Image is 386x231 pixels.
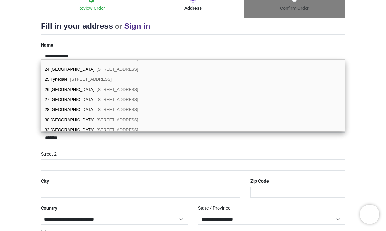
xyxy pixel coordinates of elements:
a: Sign in [124,22,150,31]
span: Fill in your address [41,22,113,31]
label: City [41,176,49,187]
span: [STREET_ADDRESS] [97,67,138,72]
div: 25 Tynedale [41,74,345,85]
div: Confirm Order [244,6,345,12]
label: Country [41,203,57,214]
div: 32 [GEOGRAPHIC_DATA] [41,125,345,135]
iframe: Brevo live chat [360,205,379,224]
label: Name [41,40,53,51]
div: 26 [GEOGRAPHIC_DATA] [41,85,345,95]
label: State / Province [198,203,230,214]
label: Zip Code [250,176,269,187]
small: or [115,23,122,30]
div: Address [142,6,244,12]
span: [STREET_ADDRESS] [97,107,138,112]
div: 30 [GEOGRAPHIC_DATA] [41,115,345,125]
div: 27 [GEOGRAPHIC_DATA] [41,95,345,105]
span: [STREET_ADDRESS] [97,128,138,133]
span: [STREET_ADDRESS] [97,118,138,123]
div: 24 [GEOGRAPHIC_DATA] [41,64,345,74]
div: address list [41,60,345,131]
div: 28 [GEOGRAPHIC_DATA] [41,105,345,115]
span: [STREET_ADDRESS] [97,97,138,102]
span: [STREET_ADDRESS] [70,77,112,82]
span: [STREET_ADDRESS] [97,87,138,92]
div: Review Order [41,6,142,12]
label: Street 2 [41,149,57,160]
